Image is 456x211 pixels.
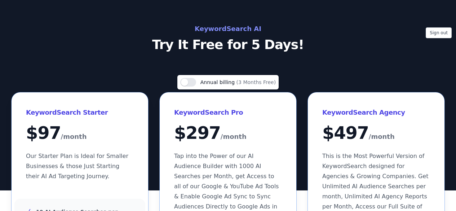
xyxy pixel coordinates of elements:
[369,131,395,142] span: /month
[174,107,282,118] h3: KeywordSearch Pro
[67,23,390,35] h2: KeywordSearch AI
[200,79,236,85] span: Annual billing
[236,79,276,85] span: (3 Months Free)
[26,107,134,118] h3: KeywordSearch Starter
[322,107,430,118] h3: KeywordSearch Agency
[61,131,87,142] span: /month
[426,27,452,38] button: Sign out
[67,38,390,52] p: Try It Free for 5 Days!
[322,124,430,142] div: $ 497
[221,131,247,142] span: /month
[26,153,128,180] span: Our Starter Plan is Ideal for Smaller Businesses & those Just Starting their AI Ad Targeting Jour...
[174,124,282,142] div: $ 297
[26,124,134,142] div: $ 97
